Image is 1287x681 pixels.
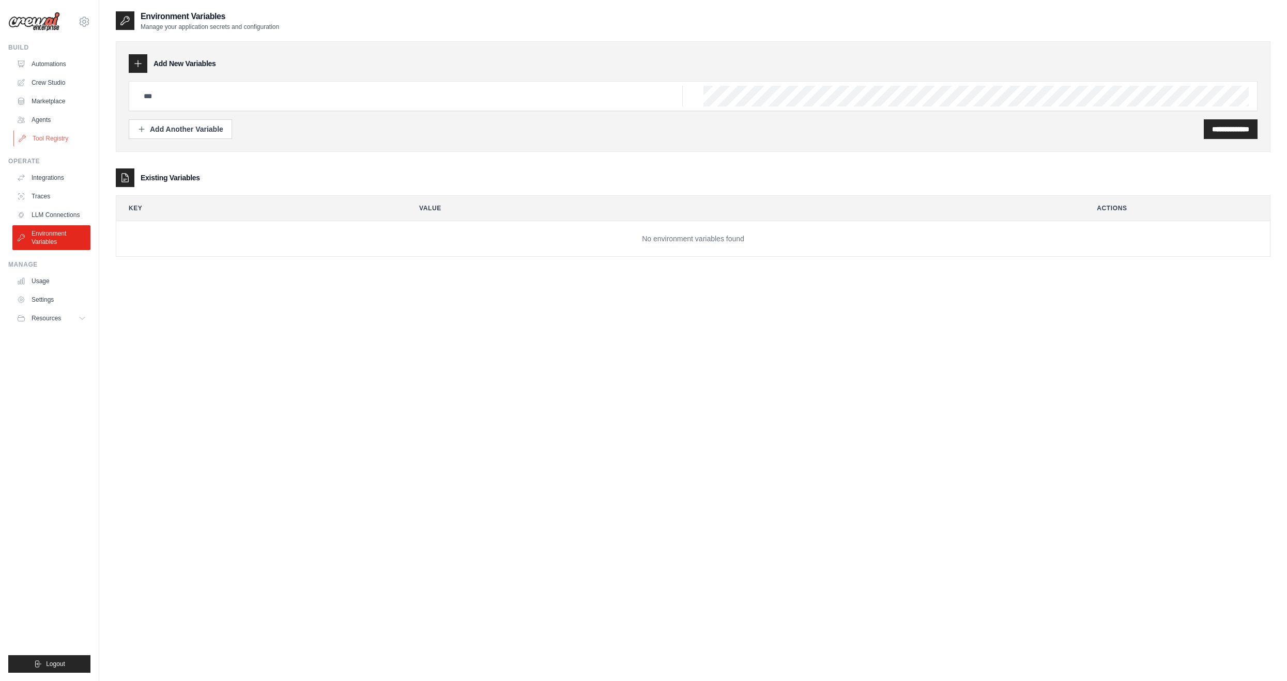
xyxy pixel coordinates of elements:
div: Manage [8,260,90,269]
h3: Existing Variables [141,173,200,183]
a: LLM Connections [12,207,90,223]
button: Logout [8,655,90,673]
span: Logout [46,660,65,668]
a: Environment Variables [12,225,90,250]
span: Resources [32,314,61,322]
div: Build [8,43,90,52]
img: Logo [8,12,60,32]
a: Tool Registry [13,130,91,147]
h2: Environment Variables [141,10,279,23]
h3: Add New Variables [154,58,216,69]
a: Traces [12,188,90,205]
div: Add Another Variable [137,124,223,134]
th: Key [116,196,399,221]
button: Resources [12,310,90,327]
a: Usage [12,273,90,289]
a: Settings [12,291,90,308]
a: Integrations [12,169,90,186]
th: Actions [1084,196,1270,221]
a: Automations [12,56,90,72]
a: Crew Studio [12,74,90,91]
td: No environment variables found [116,221,1270,257]
th: Value [407,196,1076,221]
a: Agents [12,112,90,128]
a: Marketplace [12,93,90,110]
div: Operate [8,157,90,165]
p: Manage your application secrets and configuration [141,23,279,31]
button: Add Another Variable [129,119,232,139]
